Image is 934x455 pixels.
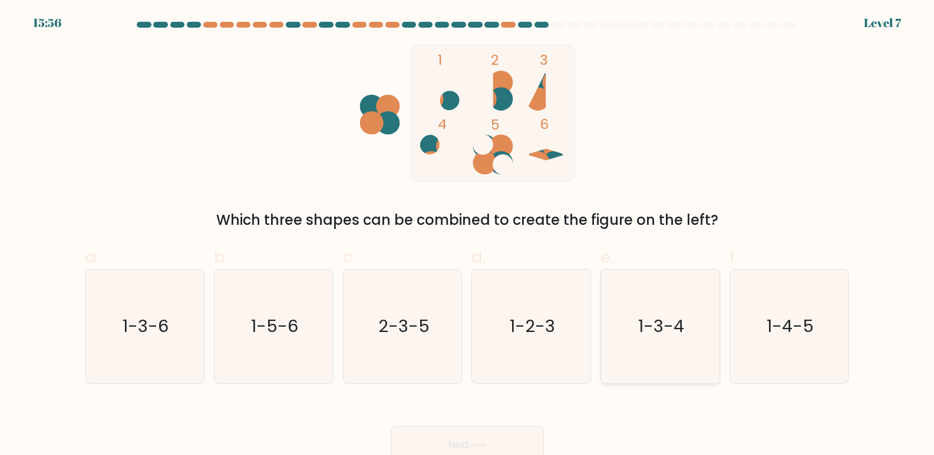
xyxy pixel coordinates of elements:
[343,245,356,268] span: c.
[767,315,814,338] text: 1-4-5
[540,50,548,69] tspan: 3
[491,115,500,134] tspan: 5
[251,315,298,338] text: 1-5-6
[471,245,486,268] span: d.
[491,50,499,69] tspan: 2
[540,114,549,134] tspan: 6
[600,245,613,268] span: e.
[378,315,430,338] text: 2-3-5
[437,50,441,69] tspan: 1
[214,245,228,268] span: b.
[510,315,555,338] text: 1-2-3
[93,210,842,231] div: Which three shapes can be combined to create the figure on the left?
[638,315,684,338] text: 1-3-4
[864,14,901,32] div: Level 7
[437,114,446,134] tspan: 4
[123,315,169,338] text: 1-3-6
[85,245,100,268] span: a.
[33,14,61,32] div: 15:56
[730,245,738,268] span: f.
